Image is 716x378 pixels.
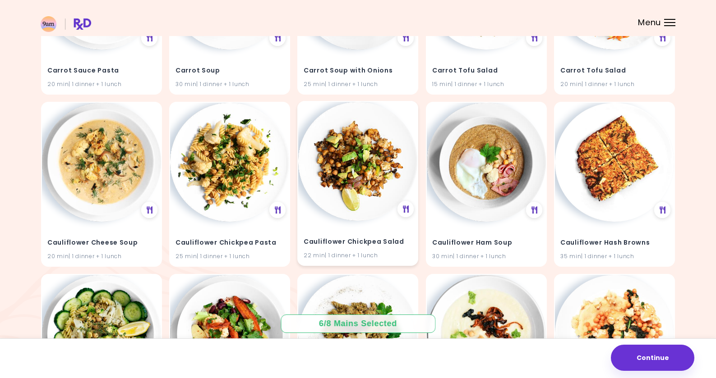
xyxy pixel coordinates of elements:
[432,236,540,250] h4: Cauliflower Ham Soup
[304,251,412,260] div: 22 min | 1 dinner + 1 lunch
[269,30,286,46] div: See Meal Plan
[304,80,412,88] div: 25 min | 1 dinner + 1 lunch
[526,30,542,46] div: See Meal Plan
[398,30,414,46] div: See Meal Plan
[269,202,286,219] div: See Meal Plan
[176,236,284,250] h4: Cauliflower Chickpea Pasta
[176,80,284,88] div: 30 min | 1 dinner + 1 lunch
[560,252,669,260] div: 35 min | 1 dinner + 1 lunch
[313,318,404,329] div: 6 / 8 Mains Selected
[176,252,284,260] div: 25 min | 1 dinner + 1 lunch
[304,235,412,249] h4: Cauliflower Chickpea Salad
[47,236,156,250] h4: Cauliflower Cheese Soup
[398,201,414,218] div: See Meal Plan
[638,18,661,27] span: Menu
[654,30,670,46] div: See Meal Plan
[304,64,412,78] h4: Carrot Soup with Onions
[560,64,669,78] h4: Carrot Tofu Salad
[526,202,542,219] div: See Meal Plan
[560,236,669,250] h4: Cauliflower Hash Browns
[611,345,694,371] button: Continue
[560,80,669,88] div: 20 min | 1 dinner + 1 lunch
[176,64,284,78] h4: Carrot Soup
[41,16,91,32] img: RxDiet
[432,64,540,78] h4: Carrot Tofu Salad
[47,252,156,260] div: 20 min | 1 dinner + 1 lunch
[141,30,157,46] div: See Meal Plan
[432,252,540,260] div: 30 min | 1 dinner + 1 lunch
[141,202,157,219] div: See Meal Plan
[654,202,670,219] div: See Meal Plan
[47,80,156,88] div: 20 min | 1 dinner + 1 lunch
[432,80,540,88] div: 15 min | 1 dinner + 1 lunch
[47,64,156,78] h4: Carrot Sauce Pasta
